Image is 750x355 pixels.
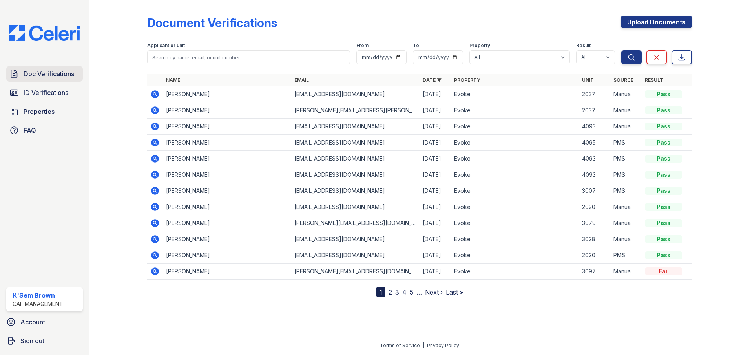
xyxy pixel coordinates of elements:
[423,77,442,83] a: Date ▼
[610,151,642,167] td: PMS
[163,247,291,264] td: [PERSON_NAME]
[451,167,579,183] td: Evoke
[451,86,579,102] td: Evoke
[24,88,68,97] span: ID Verifications
[420,183,451,199] td: [DATE]
[645,77,663,83] a: Result
[6,123,83,138] a: FAQ
[579,151,610,167] td: 4093
[420,199,451,215] td: [DATE]
[294,77,309,83] a: Email
[451,247,579,264] td: Evoke
[645,123,682,130] div: Pass
[645,187,682,195] div: Pass
[579,135,610,151] td: 4095
[291,183,420,199] td: [EMAIL_ADDRESS][DOMAIN_NAME]
[613,77,633,83] a: Source
[579,86,610,102] td: 2037
[163,135,291,151] td: [PERSON_NAME]
[610,199,642,215] td: Manual
[423,342,424,348] div: |
[6,66,83,82] a: Doc Verifications
[582,77,594,83] a: Unit
[579,199,610,215] td: 2020
[645,251,682,259] div: Pass
[451,231,579,247] td: Evoke
[20,317,45,327] span: Account
[420,167,451,183] td: [DATE]
[579,183,610,199] td: 3007
[454,77,480,83] a: Property
[645,219,682,227] div: Pass
[163,264,291,280] td: [PERSON_NAME]
[420,135,451,151] td: [DATE]
[291,247,420,264] td: [EMAIL_ADDRESS][DOMAIN_NAME]
[451,264,579,280] td: Evoke
[356,42,369,49] label: From
[610,183,642,199] td: PMS
[163,231,291,247] td: [PERSON_NAME]
[291,264,420,280] td: [PERSON_NAME][EMAIL_ADDRESS][DOMAIN_NAME]
[610,86,642,102] td: Manual
[579,215,610,231] td: 3079
[576,42,591,49] label: Result
[610,215,642,231] td: Manual
[163,119,291,135] td: [PERSON_NAME]
[291,135,420,151] td: [EMAIL_ADDRESS][DOMAIN_NAME]
[610,231,642,247] td: Manual
[3,333,86,349] a: Sign out
[420,119,451,135] td: [DATE]
[395,288,399,296] a: 3
[13,300,63,308] div: CAF Management
[380,342,420,348] a: Terms of Service
[420,247,451,264] td: [DATE]
[376,287,385,297] div: 1
[645,171,682,179] div: Pass
[147,16,277,30] div: Document Verifications
[451,183,579,199] td: Evoke
[24,107,55,116] span: Properties
[579,231,610,247] td: 3028
[402,288,407,296] a: 4
[610,102,642,119] td: Manual
[645,235,682,243] div: Pass
[645,155,682,163] div: Pass
[291,119,420,135] td: [EMAIL_ADDRESS][DOMAIN_NAME]
[291,167,420,183] td: [EMAIL_ADDRESS][DOMAIN_NAME]
[147,42,185,49] label: Applicant or unit
[163,215,291,231] td: [PERSON_NAME]
[645,90,682,98] div: Pass
[291,215,420,231] td: [PERSON_NAME][EMAIL_ADDRESS][DOMAIN_NAME]
[163,86,291,102] td: [PERSON_NAME]
[291,102,420,119] td: [PERSON_NAME][EMAIL_ADDRESS][PERSON_NAME][DOMAIN_NAME]
[420,215,451,231] td: [DATE]
[24,126,36,135] span: FAQ
[291,199,420,215] td: [EMAIL_ADDRESS][DOMAIN_NAME]
[610,264,642,280] td: Manual
[163,102,291,119] td: [PERSON_NAME]
[645,106,682,114] div: Pass
[446,288,463,296] a: Last »
[163,199,291,215] td: [PERSON_NAME]
[645,267,682,275] div: Fail
[610,119,642,135] td: Manual
[420,102,451,119] td: [DATE]
[24,69,74,79] span: Doc Verifications
[20,336,44,346] span: Sign out
[166,77,180,83] a: Name
[451,215,579,231] td: Evoke
[621,16,692,28] a: Upload Documents
[3,314,86,330] a: Account
[3,25,86,41] img: CE_Logo_Blue-a8612792a0a2168367f1c8372b55b34899dd931a85d93a1a3d3e32e68fde9ad4.png
[425,288,443,296] a: Next ›
[427,342,459,348] a: Privacy Policy
[579,167,610,183] td: 4093
[420,86,451,102] td: [DATE]
[420,231,451,247] td: [DATE]
[389,288,392,296] a: 2
[645,203,682,211] div: Pass
[579,119,610,135] td: 4093
[451,102,579,119] td: Evoke
[291,151,420,167] td: [EMAIL_ADDRESS][DOMAIN_NAME]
